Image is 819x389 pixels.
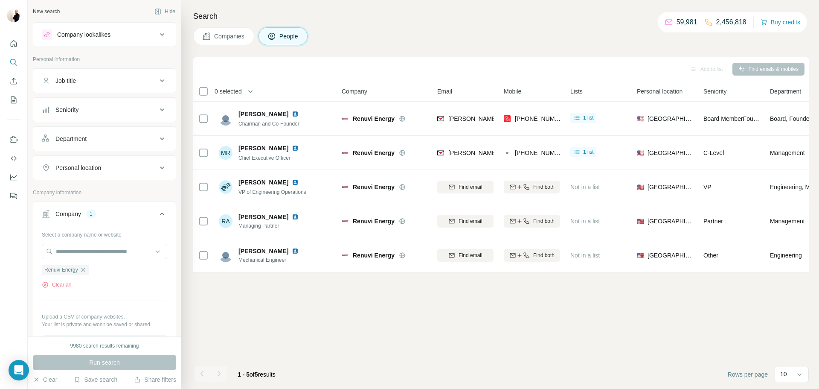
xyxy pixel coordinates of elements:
span: [PERSON_NAME] [238,110,288,118]
button: Find email [437,181,494,193]
img: Logo of Renuvi Energy [342,115,349,122]
span: of [250,371,255,378]
span: Board Member Founder [703,115,765,122]
span: [PHONE_NUMBER] [515,149,569,156]
button: Find both [504,181,560,193]
span: [PERSON_NAME][EMAIL_ADDRESS][DOMAIN_NAME] [448,149,598,156]
span: 5 [255,371,258,378]
span: Renuvi Energy [353,114,395,123]
span: [PERSON_NAME] [238,144,288,152]
div: MR [219,146,232,160]
button: Hide [148,5,181,18]
button: Search [7,55,20,70]
span: Renuvi Energy [353,149,395,157]
span: Find email [459,217,482,225]
div: New search [33,8,60,15]
img: Avatar [219,249,232,262]
div: Seniority [55,105,78,114]
button: Feedback [7,188,20,204]
img: provider findymail logo [437,114,444,123]
p: Personal information [33,56,176,63]
img: Avatar [7,9,20,22]
span: [PERSON_NAME] [238,213,288,221]
div: 1 [86,210,96,218]
span: 1 - 5 [238,371,250,378]
p: Company information [33,189,176,196]
button: Department [33,129,176,149]
button: Share filters [134,375,176,384]
img: Logo of Renuvi Energy [342,218,349,225]
span: Seniority [703,87,726,96]
span: Not in a list [570,184,600,190]
button: Use Surfe on LinkedIn [7,132,20,147]
img: LinkedIn logo [292,145,299,152]
span: [PERSON_NAME] [238,247,288,255]
button: Use Surfe API [7,151,20,166]
span: results [238,371,276,378]
div: Select a company name or website [42,228,167,239]
button: Save search [74,375,117,384]
span: Mechanical Engineer [238,256,309,264]
span: Company [342,87,367,96]
h4: Search [193,10,809,22]
button: Enrich CSV [7,73,20,89]
img: provider prospeo logo [504,114,511,123]
span: Find email [459,183,482,191]
img: Logo of Renuvi Energy [342,252,349,259]
span: Rows per page [728,370,768,379]
div: RA [219,214,232,228]
span: Find both [533,252,555,259]
span: 1 list [583,148,594,156]
span: [PERSON_NAME][EMAIL_ADDRESS][DOMAIN_NAME] [448,115,598,122]
span: Managing Partner [238,222,309,230]
span: Find email [459,252,482,259]
span: 🇺🇸 [637,183,644,191]
p: Upload a CSV of company websites. [42,313,167,321]
span: 0 selected [215,87,242,96]
button: Company lookalikes [33,24,176,45]
span: [GEOGRAPHIC_DATA] [648,217,693,225]
button: Job title [33,70,176,91]
span: C-Level [703,149,724,156]
span: Email [437,87,452,96]
span: Lists [570,87,583,96]
img: Logo of Renuvi Energy [342,149,349,156]
button: Seniority [33,99,176,120]
span: Partner [703,218,723,225]
span: 🇺🇸 [637,149,644,157]
span: Renuvi Energy [44,266,78,274]
span: [GEOGRAPHIC_DATA] [648,183,693,191]
span: Not in a list [570,252,600,259]
span: [GEOGRAPHIC_DATA] [648,149,693,157]
img: Avatar [219,180,232,194]
p: 2,456,818 [716,17,746,27]
span: 🇺🇸 [637,217,644,225]
span: Chief Executive Officer [238,155,290,161]
span: Renuvi Energy [353,183,395,191]
button: My lists [7,92,20,108]
img: LinkedIn logo [292,179,299,186]
span: VP of Engineering Operations [238,189,306,195]
img: LinkedIn logo [292,214,299,220]
div: Personal location [55,164,101,172]
div: Company [55,210,81,218]
button: Personal location [33,158,176,178]
span: Renuvi Energy [353,251,395,260]
button: Find email [437,215,494,228]
span: [PERSON_NAME] [238,178,288,187]
span: 1 list [583,114,594,122]
button: Clear [33,375,57,384]
div: Department [55,135,87,143]
span: Other [703,252,718,259]
button: Find both [504,215,560,228]
img: LinkedIn logo [292,248,299,254]
span: Not in a list [570,218,600,225]
div: Job title [55,76,76,85]
div: 9980 search results remaining [70,342,139,350]
p: 10 [780,370,787,378]
p: 59,981 [677,17,697,27]
span: Renuvi Energy [353,217,395,225]
span: Department [770,87,801,96]
p: Your list is private and won't be saved or shared. [42,321,167,328]
button: Clear all [42,281,71,289]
